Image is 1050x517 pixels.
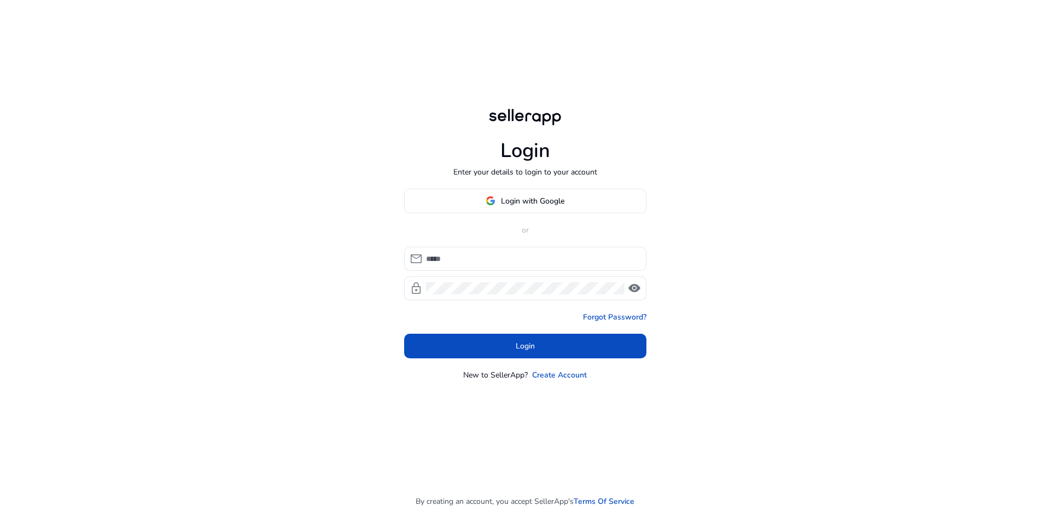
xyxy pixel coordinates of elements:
button: Login with Google [404,189,646,213]
a: Forgot Password? [583,311,646,323]
p: Enter your details to login to your account [453,166,597,178]
span: mail [410,252,423,265]
p: or [404,224,646,236]
span: Login [516,340,535,352]
button: Login [404,334,646,358]
span: Login with Google [501,195,564,207]
a: Terms Of Service [574,496,634,507]
a: Create Account [532,369,587,381]
span: lock [410,282,423,295]
p: New to SellerApp? [463,369,528,381]
h1: Login [500,139,550,162]
img: google-logo.svg [486,196,495,206]
span: visibility [628,282,641,295]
